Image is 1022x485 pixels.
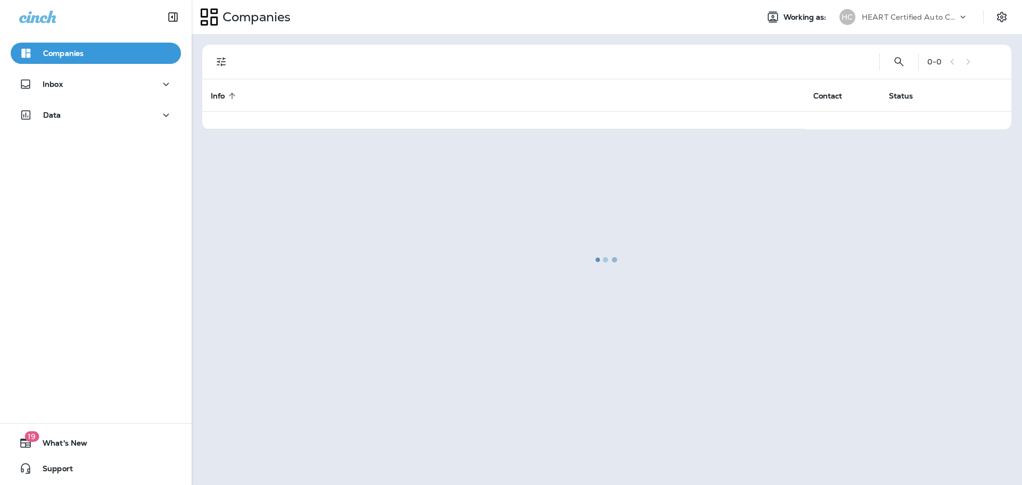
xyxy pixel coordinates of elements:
[43,111,61,119] p: Data
[43,80,63,88] p: Inbox
[862,13,958,21] p: HEART Certified Auto Care
[158,6,188,28] button: Collapse Sidebar
[43,49,84,57] p: Companies
[11,43,181,64] button: Companies
[32,464,73,477] span: Support
[24,431,39,442] span: 19
[839,9,855,25] div: HC
[218,9,291,25] p: Companies
[11,458,181,479] button: Support
[32,439,87,451] span: What's New
[992,7,1011,27] button: Settings
[784,13,829,22] span: Working as:
[11,432,181,454] button: 19What's New
[11,73,181,95] button: Inbox
[11,104,181,126] button: Data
